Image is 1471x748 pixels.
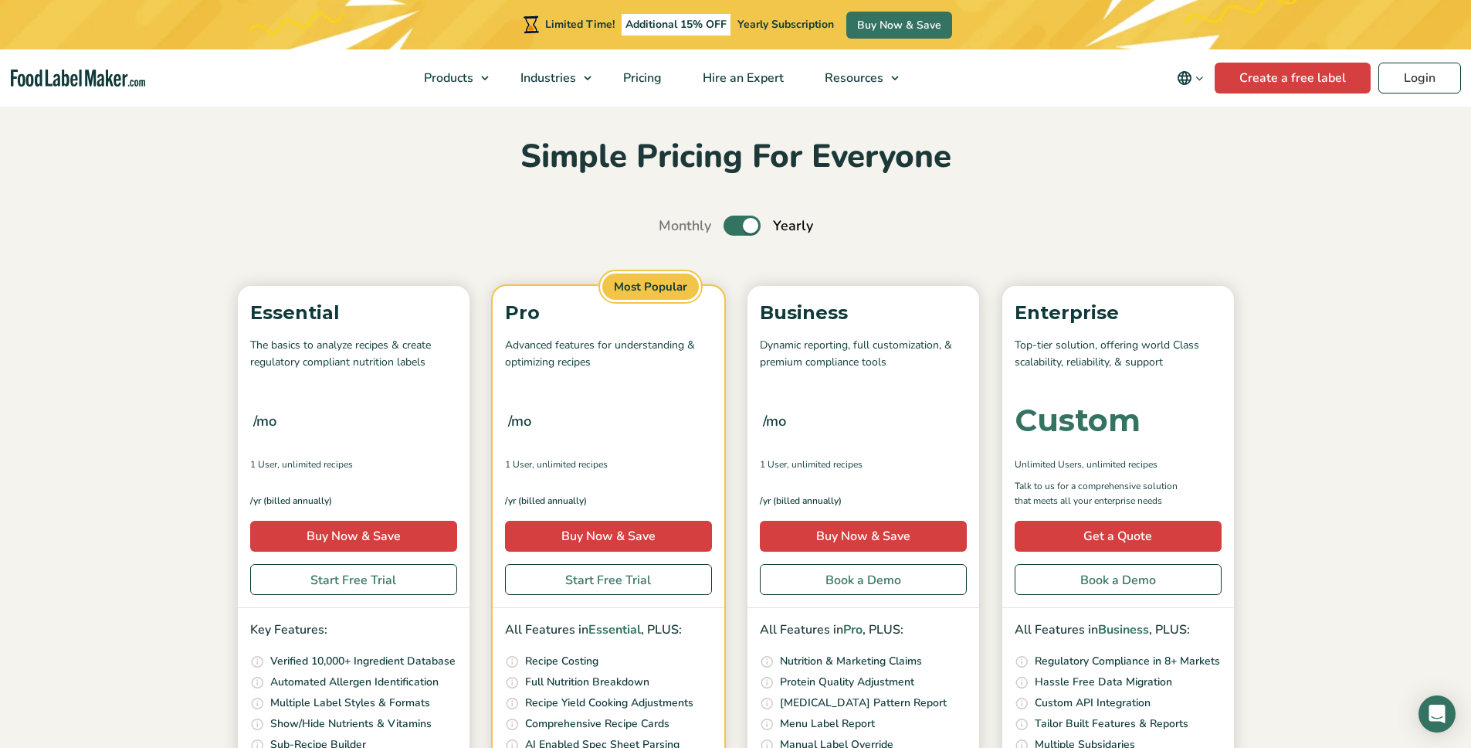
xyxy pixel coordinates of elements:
a: Hire an Expert [683,49,801,107]
span: /yr (billed annually) [505,494,587,508]
span: Hire an Expert [698,70,785,87]
p: All Features in , PLUS: [1015,620,1222,641]
p: The basics to analyze recipes & create regulatory compliant nutrition labels [250,337,457,372]
p: Advanced features for understanding & optimizing recipes [505,337,712,372]
p: Custom API Integration [1035,695,1151,712]
a: Create a free label [1215,63,1371,93]
p: Tailor Built Features & Reports [1035,716,1188,733]
a: Login [1378,63,1461,93]
p: Comprehensive Recipe Cards [525,716,669,733]
span: Pro [843,621,863,638]
p: Enterprise [1015,298,1222,328]
span: 1 User [250,457,277,471]
p: Menu Label Report [780,716,875,733]
span: Industries [516,70,578,87]
span: /mo [508,410,531,432]
a: Start Free Trial [505,564,712,595]
p: Verified 10,000+ Ingredient Database [270,653,456,670]
span: Resources [820,70,885,87]
a: Resources [805,49,907,107]
span: /mo [253,410,276,432]
div: Open Intercom Messenger [1418,695,1456,733]
h2: Simple Pricing For Everyone [230,136,1242,178]
a: Buy Now & Save [846,12,952,39]
span: 1 User [760,457,787,471]
p: Talk to us for a comprehensive solution that meets all your enterprise needs [1015,479,1192,508]
p: Dynamic reporting, full customization, & premium compliance tools [760,337,967,372]
span: Yearly Subscription [737,17,834,32]
span: /yr (billed annually) [250,494,332,508]
span: Products [419,70,475,87]
p: Show/Hide Nutrients & Vitamins [270,716,432,733]
p: Recipe Costing [525,653,598,670]
a: Book a Demo [1015,564,1222,595]
span: Essential [588,621,641,638]
p: Key Features: [250,620,457,641]
span: Unlimited Users [1015,457,1082,471]
span: , Unlimited Recipes [1082,457,1157,471]
span: Limited Time! [545,17,615,32]
a: Book a Demo [760,564,967,595]
p: Nutrition & Marketing Claims [780,653,922,670]
p: Top-tier solution, offering world Class scalability, reliability, & support [1015,337,1222,372]
span: , Unlimited Recipes [277,457,353,471]
p: All Features in , PLUS: [505,620,712,641]
span: Most Popular [600,271,701,303]
span: 1 User [505,457,532,471]
p: Automated Allergen Identification [270,674,439,691]
p: All Features in , PLUS: [760,620,967,641]
p: Protein Quality Adjustment [780,674,914,691]
span: /mo [763,410,786,432]
span: Business [1098,621,1149,638]
a: Get a Quote [1015,521,1222,552]
span: , Unlimited Recipes [532,457,608,471]
span: Yearly [773,216,813,236]
span: , Unlimited Recipes [787,457,863,471]
button: Change language [1166,63,1215,93]
p: Recipe Yield Cooking Adjustments [525,695,693,712]
p: Hassle Free Data Migration [1035,674,1172,691]
p: Regulatory Compliance in 8+ Markets [1035,653,1220,670]
a: Start Free Trial [250,564,457,595]
a: Buy Now & Save [250,521,457,552]
a: Industries [500,49,599,107]
span: /yr (billed annually) [760,494,842,508]
span: Pricing [619,70,663,87]
span: Additional 15% OFF [622,14,730,36]
p: Business [760,298,967,328]
p: [MEDICAL_DATA] Pattern Report [780,695,947,712]
div: Custom [1015,405,1141,436]
p: Essential [250,298,457,328]
label: Toggle [724,216,761,236]
p: Multiple Label Styles & Formats [270,695,430,712]
a: Buy Now & Save [760,521,967,552]
p: Full Nutrition Breakdown [525,674,649,691]
a: Pricing [603,49,679,107]
p: Pro [505,298,712,328]
a: Products [404,49,497,107]
a: Food Label Maker homepage [11,70,145,87]
span: Monthly [659,216,711,236]
a: Buy Now & Save [505,521,712,552]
